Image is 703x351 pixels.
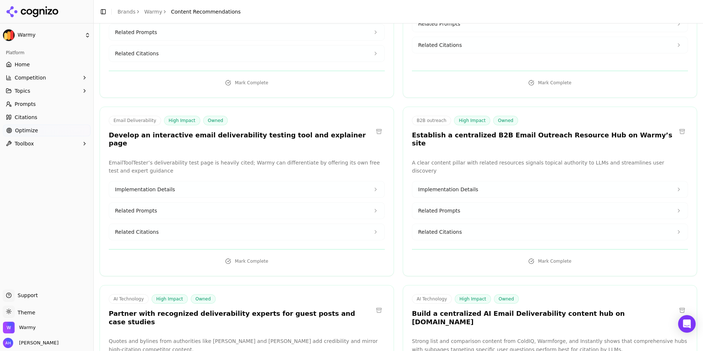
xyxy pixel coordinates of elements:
[3,111,90,123] a: Citations
[15,74,46,81] span: Competition
[3,98,90,110] a: Prompts
[3,59,90,70] a: Home
[3,85,90,97] button: Topics
[15,310,35,315] span: Theme
[3,338,59,348] button: Open user button
[19,324,36,331] span: Warmy
[3,138,90,149] button: Toolbox
[15,87,30,95] span: Topics
[3,338,13,348] img: Armando Hysenaj
[3,125,90,136] a: Optimize
[3,322,36,333] button: Open organization switcher
[15,127,38,134] span: Optimize
[15,100,36,108] span: Prompts
[15,61,30,68] span: Home
[678,315,696,333] div: Open Intercom Messenger
[15,140,34,147] span: Toolbox
[3,29,15,41] img: Warmy
[16,340,59,346] span: [PERSON_NAME]
[18,32,82,38] span: Warmy
[15,114,37,121] span: Citations
[3,322,15,333] img: Warmy
[3,72,90,84] button: Competition
[3,47,90,59] div: Platform
[15,292,38,299] span: Support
